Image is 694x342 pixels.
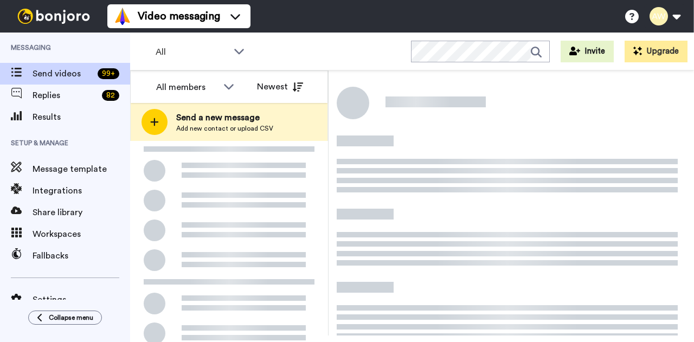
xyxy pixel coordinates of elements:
[249,76,311,98] button: Newest
[102,90,119,101] div: 82
[625,41,687,62] button: Upgrade
[98,68,119,79] div: 99 +
[33,206,130,219] span: Share library
[114,8,131,25] img: vm-color.svg
[176,111,273,124] span: Send a new message
[33,163,130,176] span: Message template
[49,313,93,322] span: Collapse menu
[13,9,94,24] img: bj-logo-header-white.svg
[33,89,98,102] span: Replies
[33,293,130,306] span: Settings
[138,9,220,24] span: Video messaging
[176,124,273,133] span: Add new contact or upload CSV
[561,41,614,62] button: Invite
[33,184,130,197] span: Integrations
[33,67,93,80] span: Send videos
[33,249,130,262] span: Fallbacks
[28,311,102,325] button: Collapse menu
[33,228,130,241] span: Workspaces
[33,111,130,124] span: Results
[156,81,218,94] div: All members
[156,46,228,59] span: All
